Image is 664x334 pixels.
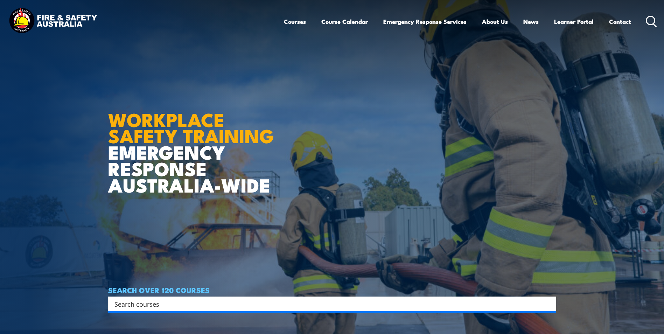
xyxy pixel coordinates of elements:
a: Course Calendar [321,12,368,31]
h4: SEARCH OVER 120 COURSES [108,286,556,294]
a: Contact [609,12,631,31]
a: News [523,12,539,31]
a: About Us [482,12,508,31]
a: Learner Portal [554,12,594,31]
input: Search input [114,299,541,309]
a: Courses [284,12,306,31]
h1: EMERGENCY RESPONSE AUSTRALIA-WIDE [108,93,279,193]
strong: WORKPLACE SAFETY TRAINING [108,104,274,150]
a: Emergency Response Services [383,12,467,31]
form: Search form [116,299,542,309]
button: Search magnifier button [544,299,554,309]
